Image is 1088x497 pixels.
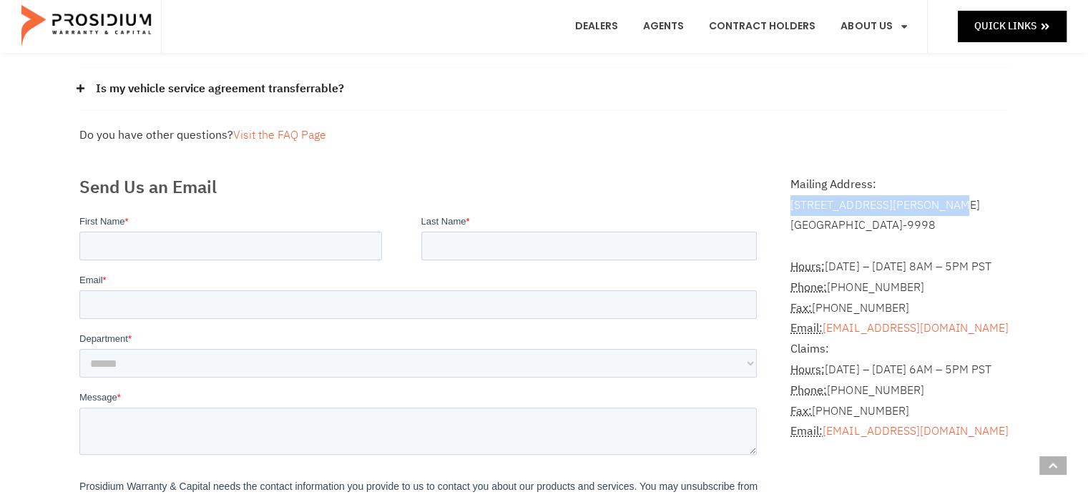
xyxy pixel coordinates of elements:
strong: Phone: [790,279,827,296]
abbr: Fax [790,300,812,317]
abbr: Phone Number [790,382,827,399]
strong: Fax: [790,403,812,420]
a: Is my vehicle service agreement transferrable? [96,79,344,99]
strong: Hours: [790,258,825,275]
strong: Phone: [790,382,827,399]
span: Quick Links [974,17,1036,35]
abbr: Phone Number [790,279,827,296]
a: [EMAIL_ADDRESS][DOMAIN_NAME] [823,320,1008,337]
strong: Email: [790,320,823,337]
abbr: Fax [790,403,812,420]
a: Quick Links [958,11,1067,41]
address: [DATE] – [DATE] 8AM – 5PM PST [PHONE_NUMBER] [PHONE_NUMBER] [790,236,1009,442]
div: [GEOGRAPHIC_DATA]-9998 [790,215,1009,236]
h2: Send Us an Email [79,174,763,200]
abbr: Hours [790,361,825,378]
a: [EMAIL_ADDRESS][DOMAIN_NAME] [823,423,1008,440]
a: Visit the FAQ Page [233,127,326,144]
abbr: Email Address [790,320,823,337]
b: Claims: [790,340,829,358]
strong: Hours: [790,361,825,378]
div: Do you have other questions? [79,125,1009,146]
abbr: Email Address [790,423,823,440]
strong: Fax: [790,300,812,317]
p: [DATE] – [DATE] 6AM – 5PM PST [PHONE_NUMBER] [PHONE_NUMBER] [790,339,1009,442]
strong: Email: [790,423,823,440]
div: Is my vehicle service agreement transferrable? [79,68,1009,111]
b: Mailing Address: [790,176,876,193]
div: [STREET_ADDRESS][PERSON_NAME] [790,195,1009,216]
abbr: Hours [790,258,825,275]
